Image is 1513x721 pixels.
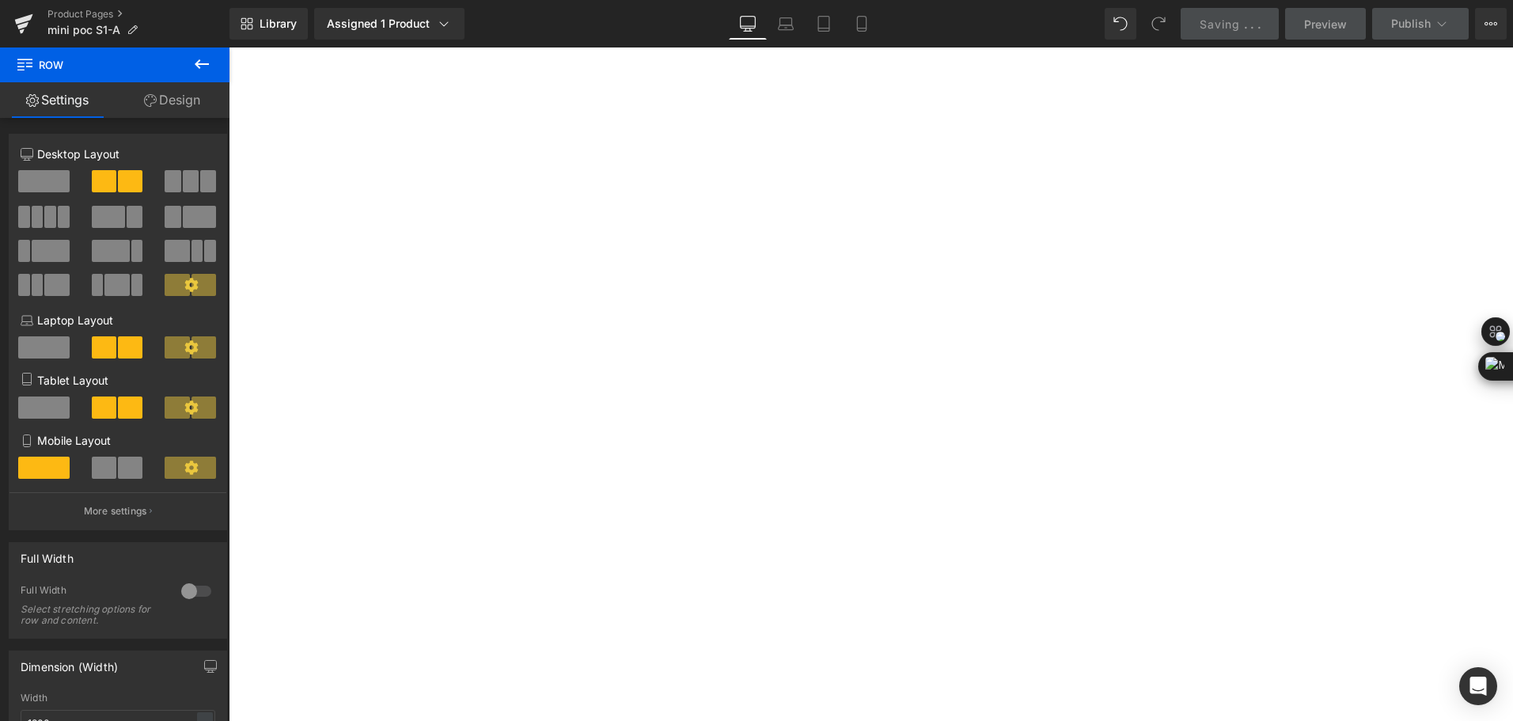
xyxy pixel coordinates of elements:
[21,312,215,328] p: Laptop Layout
[1459,667,1497,705] div: Open Intercom Messenger
[21,146,215,162] p: Desktop Layout
[16,47,174,82] span: Row
[1391,17,1431,30] span: Publish
[1244,17,1247,31] span: .
[805,8,843,40] a: Tablet
[260,17,297,31] span: Library
[1475,8,1507,40] button: More
[729,8,767,40] a: Desktop
[1304,16,1347,32] span: Preview
[21,432,215,449] p: Mobile Layout
[21,584,165,601] div: Full Width
[47,8,229,21] a: Product Pages
[115,82,229,118] a: Design
[1285,8,1366,40] a: Preview
[1372,8,1469,40] button: Publish
[229,47,1513,721] iframe: To enrich screen reader interactions, please activate Accessibility in Grammarly extension settings
[9,492,226,529] button: More settings
[843,8,881,40] a: Mobile
[1200,17,1240,31] span: Saving
[21,372,215,389] p: Tablet Layout
[1143,8,1174,40] button: Redo
[21,651,118,674] div: Dimension (Width)
[21,543,74,565] div: Full Width
[84,504,147,518] p: More settings
[767,8,805,40] a: Laptop
[1105,8,1136,40] button: Undo
[229,8,308,40] a: New Library
[21,693,215,704] div: Width
[47,24,120,36] span: mini poc S1-A
[21,604,163,626] div: Select stretching options for row and content.
[327,16,452,32] div: Assigned 1 Product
